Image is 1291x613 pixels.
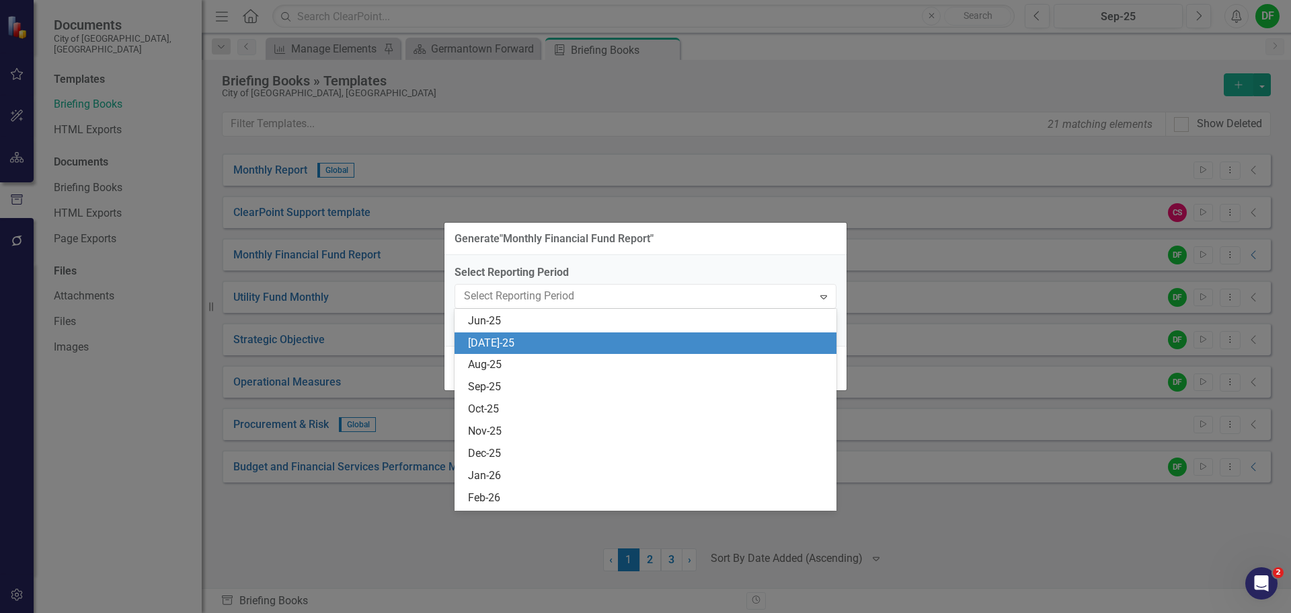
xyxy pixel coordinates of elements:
[468,314,828,329] div: Jun-25
[468,402,828,417] div: Oct-25
[468,380,828,395] div: Sep-25
[1245,567,1278,600] iframe: Intercom live chat
[455,265,836,281] label: Select Reporting Period
[455,233,654,245] div: Generate " Monthly Financial Fund Report "
[468,491,828,506] div: Feb-26
[468,357,828,373] div: Aug-25
[1273,567,1284,578] span: 2
[468,468,828,484] div: Jan-26
[468,336,828,351] div: [DATE]-25
[468,446,828,462] div: Dec-25
[468,424,828,439] div: Nov-25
